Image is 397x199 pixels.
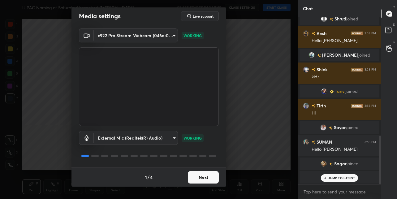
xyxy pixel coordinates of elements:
span: Tanvi [335,89,346,94]
p: Chat [298,0,318,17]
span: Shruti [334,16,346,21]
img: iconic-dark.1390631f.png [351,104,363,108]
span: joined [358,53,370,58]
span: joined [346,89,358,94]
img: 8d16af9199ba440ca0ca5adf6d5e8d2b.jpg [303,103,309,109]
img: no-rating-badge.077c3623.svg [312,141,315,144]
img: e092f969e4294715a6e488d2e385934f.jpg [320,124,326,131]
h6: Shlok [315,66,327,73]
div: Hello [PERSON_NAME] [312,38,376,44]
h6: Tirth [315,102,326,109]
div: 3:58 PM [365,104,376,108]
img: b8b36071a63547348ae401d1227b120e.jpg [303,139,309,145]
img: iconic-dark.1390631f.png [351,32,363,35]
img: no-rating-badge.077c3623.svg [329,162,333,166]
img: no-rating-badge.077c3623.svg [330,18,333,21]
div: 3:58 PM [365,32,376,35]
img: 135620bc1826419fb8197ab2ae8b27c2.jpg [321,161,327,167]
div: Hello [PERSON_NAME] [312,146,376,153]
p: WORKING [183,33,202,38]
button: Next [188,171,219,184]
img: no-rating-badge.077c3623.svg [312,104,315,108]
img: no-rating-badge.077c3623.svg [317,54,321,57]
img: no-rating-badge.077c3623.svg [329,126,333,130]
img: 54eb0012019a4957b7cf2319bd1f7c14.jpg [321,88,327,94]
p: WORKING [183,135,202,141]
img: 6c74a5504f9d4ff8bfa93f4f164fb8d2.jpg [303,30,309,37]
div: kidr [312,74,376,80]
h6: SUMAN [315,139,332,145]
div: c922 Pro Stream Webcam (046d:085c) [94,131,178,145]
div: grid [298,17,381,184]
h4: 4 [150,174,153,180]
img: no-rating-badge.077c3623.svg [312,68,315,71]
div: 3:58 PM [365,140,376,144]
p: G [393,40,395,44]
div: 3:58 PM [365,68,376,71]
div: c922 Pro Stream Webcam (046d:085c) [94,28,178,42]
img: iconic-dark.1390631f.png [351,68,363,71]
span: Sagar [334,161,347,166]
p: T [393,5,395,10]
span: joined [346,16,358,21]
img: no-rating-badge.077c3623.svg [312,32,315,35]
span: [PERSON_NAME] [322,53,358,58]
span: Sayan [334,125,347,130]
h6: Ansh [315,30,326,37]
h5: Live support [193,14,214,18]
img: Learner_Badge_beginner_1_8b307cf2a0.svg [330,90,334,93]
h2: Media settings [79,12,121,20]
span: joined [347,125,359,130]
span: joined [347,161,359,166]
h4: 1 [145,174,147,180]
div: Hi [312,110,376,116]
img: 64ee1529049546fab739aecc23604fca.jpg [303,67,309,73]
h4: / [148,174,149,180]
img: 9e6b968cbf434116bc983c28adad5e8a.jpg [309,52,315,58]
p: D [393,22,395,27]
img: default.png [321,16,327,22]
p: JUMP TO LATEST [328,176,355,180]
